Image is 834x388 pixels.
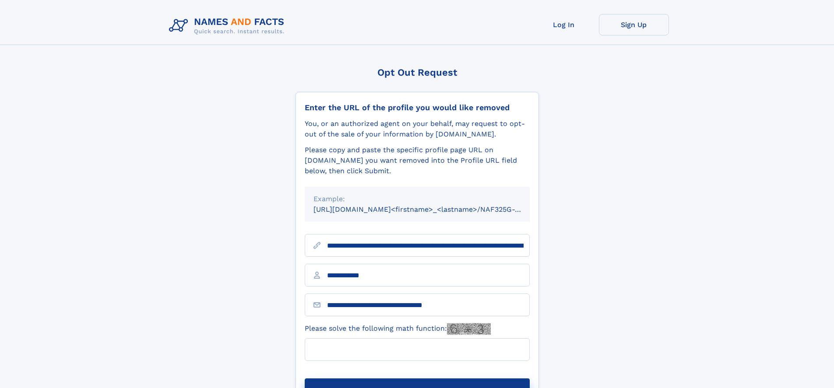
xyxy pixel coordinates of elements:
[296,67,539,78] div: Opt Out Request
[599,14,669,35] a: Sign Up
[313,194,521,204] div: Example:
[305,119,530,140] div: You, or an authorized agent on your behalf, may request to opt-out of the sale of your informatio...
[313,205,546,213] small: [URL][DOMAIN_NAME]<firstname>_<lastname>/NAF325G-xxxxxxxx
[165,14,292,38] img: Logo Names and Facts
[305,103,530,112] div: Enter the URL of the profile you would like removed
[305,145,530,176] div: Please copy and paste the specific profile page URL on [DOMAIN_NAME] you want removed into the Pr...
[529,14,599,35] a: Log In
[305,323,491,335] label: Please solve the following math function:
